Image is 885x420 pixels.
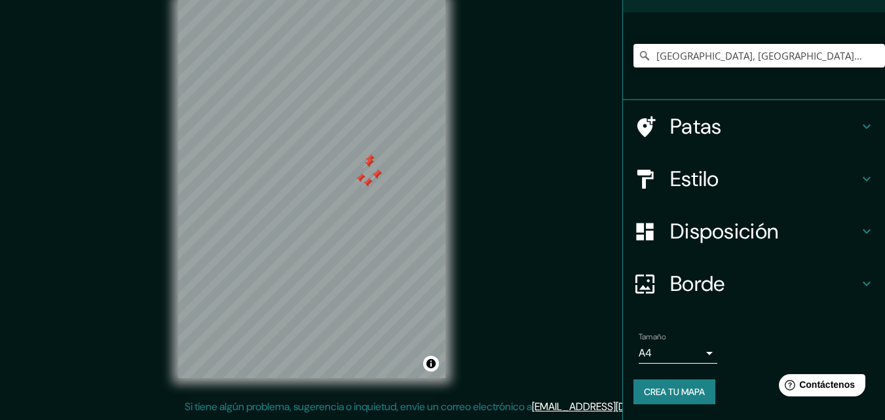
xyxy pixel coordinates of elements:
div: Patas [623,100,885,153]
a: [EMAIL_ADDRESS][DOMAIN_NAME] [532,400,694,413]
div: A4 [639,343,717,364]
font: Borde [670,270,725,297]
font: Disposición [670,218,778,245]
font: Si tiene algún problema, sugerencia o inquietud, envíe un correo electrónico a [185,400,532,413]
iframe: Lanzador de widgets de ayuda [768,369,871,406]
div: Estilo [623,153,885,205]
button: Activar o desactivar atribución [423,356,439,372]
div: Borde [623,258,885,310]
font: A4 [639,346,652,360]
font: Crea tu mapa [644,386,705,398]
font: Estilo [670,165,719,193]
div: Disposición [623,205,885,258]
font: Patas [670,113,722,140]
font: Tamaño [639,332,666,342]
input: Elige tu ciudad o zona [633,44,885,67]
button: Crea tu mapa [633,379,715,404]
